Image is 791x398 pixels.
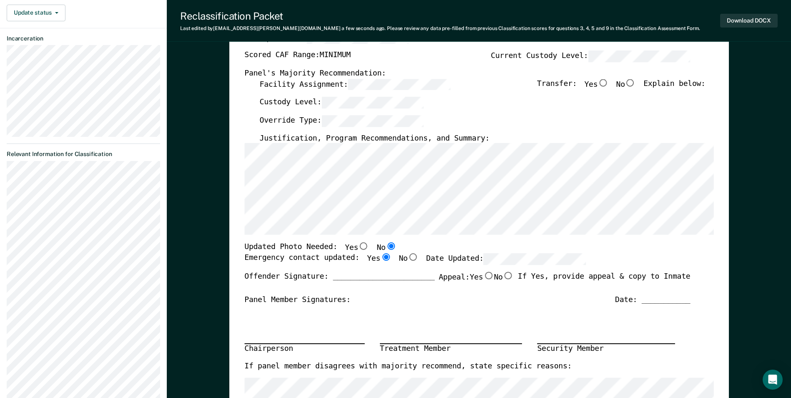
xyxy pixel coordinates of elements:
input: Facility Assignment: [348,79,450,91]
div: Panel Member Signatures: [244,296,351,306]
label: Appeal: [439,272,514,289]
label: Justification, Program Recommendations, and Summary: [259,134,490,144]
input: Yes [358,243,369,250]
input: Yes [483,272,494,279]
label: Yes [345,243,369,254]
div: Security Member [537,343,675,354]
input: Yes [598,79,608,86]
label: No [377,243,396,254]
label: No [399,253,418,265]
input: No [407,253,418,261]
div: Offender Signature: _______________________ If Yes, provide appeal & copy to Inmate [244,272,690,296]
div: Treatment Member [380,343,522,354]
span: a few seconds ago [342,25,384,31]
input: Date Updated: [484,253,586,265]
div: Reclassification Packet [180,10,700,22]
input: Yes [380,253,391,261]
input: No [625,79,636,86]
input: Custody Level: [321,97,424,109]
label: Yes [584,79,608,91]
label: Yes [367,253,391,265]
label: No [494,272,513,282]
button: Download DOCX [720,14,778,28]
input: No [502,272,513,279]
dt: Relevant Information for Classification [7,151,160,158]
button: Update status [7,5,65,21]
div: Date: ___________ [615,296,690,306]
label: Yes [470,272,494,282]
div: Open Intercom Messenger [763,370,783,390]
dt: Incarceration [7,35,160,42]
label: Current Custody Level: [491,51,690,63]
input: No [385,243,396,250]
div: Emergency contact updated: [244,253,586,272]
label: Custody Level: [259,97,424,109]
input: Current Custody Level: [588,51,690,63]
input: Override Type: [321,115,424,127]
div: Transfer: Explain below: [537,79,706,97]
label: No [616,79,635,91]
label: Date Updated: [426,253,586,265]
label: Facility Assignment: [259,79,450,91]
label: Scored CAF Range: MINIMUM [244,51,351,63]
label: If panel member disagrees with majority recommend, state specific reasons: [244,362,572,372]
div: Chairperson [244,343,364,354]
label: Override Type: [259,115,424,127]
div: Updated Photo Needed: [244,243,397,254]
div: Panel's Majority Recommendation: [244,69,690,79]
div: Last edited by [EMAIL_ADDRESS][PERSON_NAME][DOMAIN_NAME] . Please review any data pre-filled from... [180,25,700,31]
